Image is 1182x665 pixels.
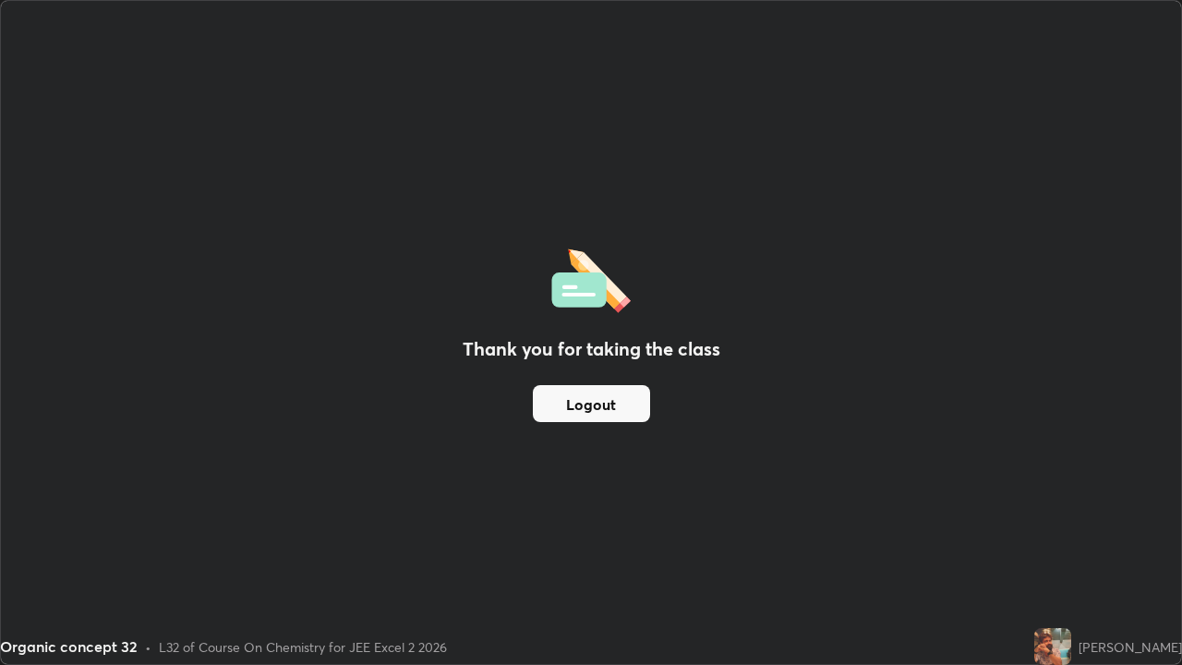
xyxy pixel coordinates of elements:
h2: Thank you for taking the class [463,335,720,363]
img: offlineFeedback.1438e8b3.svg [551,243,631,313]
img: e048503ee0274020b35ac9d8a75090a4.jpg [1034,628,1071,665]
div: L32 of Course On Chemistry for JEE Excel 2 2026 [159,637,447,657]
div: [PERSON_NAME] [1079,637,1182,657]
div: • [145,637,151,657]
button: Logout [533,385,650,422]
